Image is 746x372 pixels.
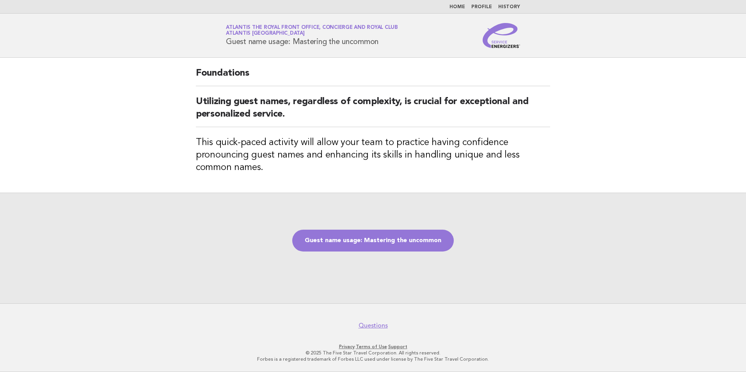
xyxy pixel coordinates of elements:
p: © 2025 The Five Star Travel Corporation. All rights reserved. [134,350,612,356]
h3: This quick-paced activity will allow your team to practice having confidence pronouncing guest na... [196,136,550,174]
img: Service Energizers [483,23,520,48]
a: Guest name usage: Mastering the uncommon [292,230,454,252]
p: · · [134,344,612,350]
a: Profile [471,5,492,9]
a: Support [388,344,407,349]
a: Questions [359,322,388,329]
h2: Utilizing guest names, regardless of complexity, is crucial for exceptional and personalized serv... [196,96,550,127]
a: Home [449,5,465,9]
h2: Foundations [196,67,550,86]
span: Atlantis [GEOGRAPHIC_DATA] [226,31,305,36]
p: Forbes is a registered trademark of Forbes LLC used under license by The Five Star Travel Corpora... [134,356,612,362]
a: Privacy [339,344,355,349]
a: History [498,5,520,9]
h1: Guest name usage: Mastering the uncommon [226,25,398,46]
a: Atlantis The Royal Front Office, Concierge and Royal ClubAtlantis [GEOGRAPHIC_DATA] [226,25,398,36]
a: Terms of Use [356,344,387,349]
